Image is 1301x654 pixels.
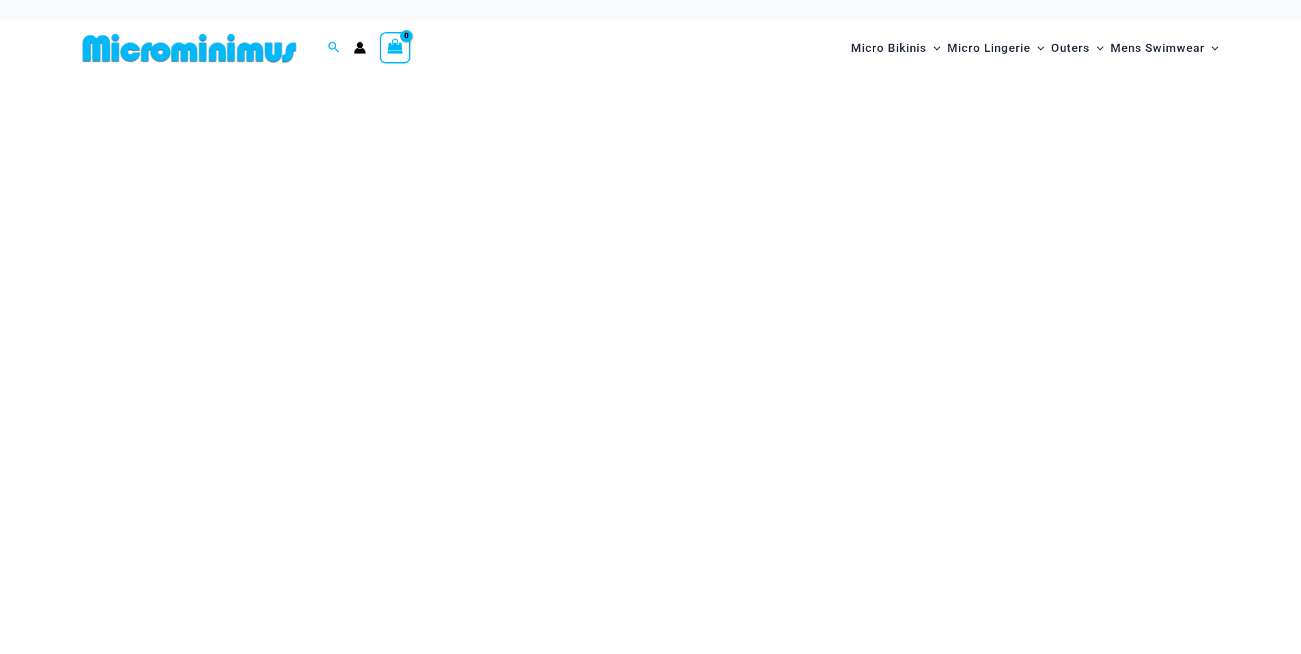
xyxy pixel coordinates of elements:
[328,40,340,57] a: Search icon link
[845,25,1225,71] nav: Site Navigation
[851,31,927,66] span: Micro Bikinis
[1048,27,1107,69] a: OutersMenu ToggleMenu Toggle
[1110,31,1205,66] span: Mens Swimwear
[1031,31,1044,66] span: Menu Toggle
[947,31,1031,66] span: Micro Lingerie
[944,27,1048,69] a: Micro LingerieMenu ToggleMenu Toggle
[1090,31,1104,66] span: Menu Toggle
[354,42,366,54] a: Account icon link
[380,32,411,63] a: View Shopping Cart, empty
[848,27,944,69] a: Micro BikinisMenu ToggleMenu Toggle
[1205,31,1218,66] span: Menu Toggle
[927,31,940,66] span: Menu Toggle
[1051,31,1090,66] span: Outers
[77,33,302,63] img: MM SHOP LOGO FLAT
[1107,27,1222,69] a: Mens SwimwearMenu ToggleMenu Toggle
